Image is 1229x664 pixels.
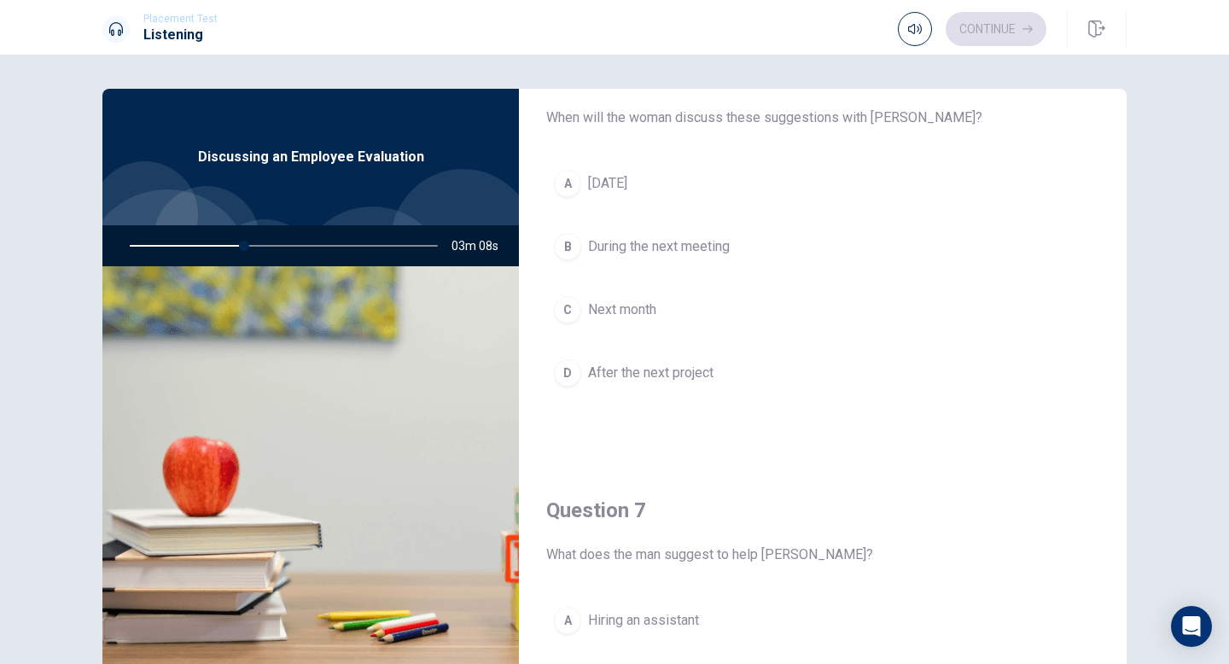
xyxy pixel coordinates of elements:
span: Next month [588,300,656,320]
div: C [554,296,581,323]
h1: Listening [143,25,218,45]
div: D [554,359,581,387]
button: CNext month [546,288,1099,331]
button: DAfter the next project [546,352,1099,394]
div: Open Intercom Messenger [1171,606,1212,647]
span: [DATE] [588,173,627,194]
span: What does the man suggest to help [PERSON_NAME]? [546,545,1099,565]
span: Hiring an assistant [588,610,699,631]
span: 03m 08s [451,225,512,266]
span: During the next meeting [588,236,730,257]
span: After the next project [588,363,714,383]
div: B [554,233,581,260]
div: A [554,607,581,634]
span: Placement Test [143,13,218,25]
button: AHiring an assistant [546,599,1099,642]
h4: Question 7 [546,497,1099,524]
span: When will the woman discuss these suggestions with [PERSON_NAME]? [546,108,1099,128]
span: Discussing an Employee Evaluation [198,147,424,167]
button: A[DATE] [546,162,1099,205]
div: A [554,170,581,197]
button: BDuring the next meeting [546,225,1099,268]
